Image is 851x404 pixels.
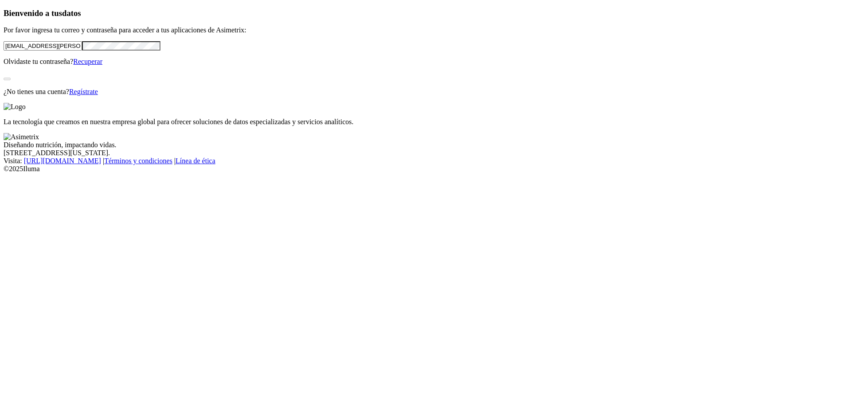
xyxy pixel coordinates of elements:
[104,157,172,165] a: Términos y condiciones
[4,165,847,173] div: © 2025 Iluma
[24,157,101,165] a: [URL][DOMAIN_NAME]
[62,8,81,18] span: datos
[176,157,215,165] a: Línea de ética
[4,149,847,157] div: [STREET_ADDRESS][US_STATE].
[4,103,26,111] img: Logo
[4,41,82,51] input: Tu correo
[4,8,847,18] h3: Bienvenido a tus
[4,58,847,66] p: Olvidaste tu contraseña?
[4,88,847,96] p: ¿No tienes una cuenta?
[69,88,98,95] a: Regístrate
[73,58,102,65] a: Recuperar
[4,133,39,141] img: Asimetrix
[4,141,847,149] div: Diseñando nutrición, impactando vidas.
[4,157,847,165] div: Visita : | |
[4,26,847,34] p: Por favor ingresa tu correo y contraseña para acceder a tus aplicaciones de Asimetrix:
[4,118,847,126] p: La tecnología que creamos en nuestra empresa global para ofrecer soluciones de datos especializad...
